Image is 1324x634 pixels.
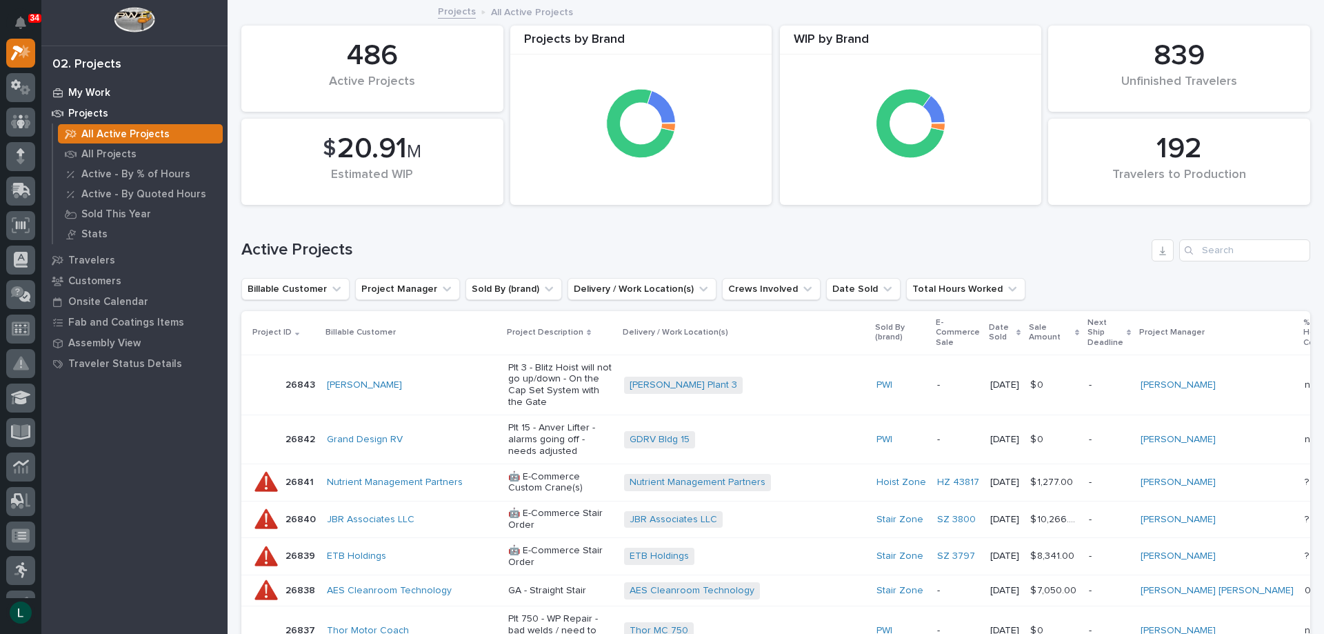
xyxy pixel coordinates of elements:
[53,144,228,164] a: All Projects
[1305,582,1321,597] p: 0%
[68,358,182,370] p: Traveler Status Details
[990,434,1019,446] p: [DATE]
[41,353,228,374] a: Traveler Status Details
[491,3,573,19] p: All Active Projects
[1072,39,1287,73] div: 839
[81,188,206,201] p: Active - By Quoted Hours
[337,135,407,164] span: 20.91
[1029,320,1072,346] p: Sale Amount
[30,13,39,23] p: 34
[53,224,228,244] a: Stats
[508,508,613,531] p: 🤖 E-Commerce Stair Order
[81,208,151,221] p: Sold This Year
[327,585,452,597] a: AES Cleanroom Technology
[1089,514,1130,526] p: -
[876,585,923,597] a: Stair Zone
[876,434,892,446] a: PWI
[780,32,1042,55] div: WIP by Brand
[265,75,480,103] div: Active Projects
[990,379,1019,391] p: [DATE]
[510,32,772,55] div: Projects by Brand
[508,362,613,408] p: Plt 3 - Blitz Hoist will not go up/down - On the Cap Set System with the Gate
[68,87,110,99] p: My Work
[876,514,923,526] a: Stair Zone
[285,431,318,446] p: 26842
[17,17,35,39] div: Notifications34
[1305,511,1312,526] p: ?
[1030,431,1046,446] p: $ 0
[81,168,190,181] p: Active - By % of Hours
[327,434,403,446] a: Grand Design RV
[252,325,292,340] p: Project ID
[327,477,463,488] a: Nutrient Management Partners
[1305,474,1312,488] p: ?
[1030,377,1046,391] p: $ 0
[1141,585,1294,597] a: [PERSON_NAME] [PERSON_NAME]
[508,585,613,597] p: GA - Straight Stair
[438,3,476,19] a: Projects
[937,585,979,597] p: -
[1089,379,1130,391] p: -
[285,582,318,597] p: 26838
[508,471,613,495] p: 🤖 E-Commerce Custom Crane(s)
[6,598,35,627] button: users-avatar
[1179,239,1310,261] input: Search
[81,128,170,141] p: All Active Projects
[41,250,228,270] a: Travelers
[1141,434,1216,446] a: [PERSON_NAME]
[41,291,228,312] a: Onsite Calendar
[285,474,317,488] p: 26841
[937,379,979,391] p: -
[327,551,386,562] a: ETB Holdings
[325,325,396,340] p: Billable Customer
[623,325,728,340] p: Delivery / Work Location(s)
[826,278,901,300] button: Date Sold
[876,551,923,562] a: Stair Zone
[68,317,184,329] p: Fab and Coatings Items
[327,379,402,391] a: [PERSON_NAME]
[68,275,121,288] p: Customers
[990,514,1019,526] p: [DATE]
[1072,132,1287,166] div: 192
[265,39,480,73] div: 486
[285,548,318,562] p: 26839
[68,108,108,120] p: Projects
[630,551,689,562] a: ETB Holdings
[508,545,613,568] p: 🤖 E-Commerce Stair Order
[68,296,148,308] p: Onsite Calendar
[285,377,318,391] p: 26843
[1089,434,1130,446] p: -
[937,514,976,526] a: SZ 3800
[53,164,228,184] a: Active - By % of Hours
[1305,548,1312,562] p: ?
[1141,514,1216,526] a: [PERSON_NAME]
[1072,75,1287,103] div: Unfinished Travelers
[722,278,821,300] button: Crews Involved
[327,514,414,526] a: JBR Associates LLC
[114,7,154,32] img: Workspace Logo
[1089,477,1130,488] p: -
[241,278,350,300] button: Billable Customer
[1072,168,1287,197] div: Travelers to Production
[41,312,228,333] a: Fab and Coatings Items
[936,315,981,350] p: E-Commerce Sale
[630,477,765,488] a: Nutrient Management Partners
[937,434,979,446] p: -
[508,422,613,457] p: Plt 15 - Anver Lifter - alarms going off - needs adjusted
[53,204,228,224] a: Sold This Year
[1087,315,1123,350] p: Next Ship Deadline
[1141,379,1216,391] a: [PERSON_NAME]
[355,278,460,300] button: Project Manager
[990,585,1019,597] p: [DATE]
[68,255,115,267] p: Travelers
[875,320,927,346] p: Sold By (brand)
[53,124,228,143] a: All Active Projects
[1030,511,1081,526] p: $ 10,266.00
[285,511,319,526] p: 26840
[876,379,892,391] a: PWI
[323,136,336,162] span: $
[990,551,1019,562] p: [DATE]
[41,270,228,291] a: Customers
[68,337,141,350] p: Assembly View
